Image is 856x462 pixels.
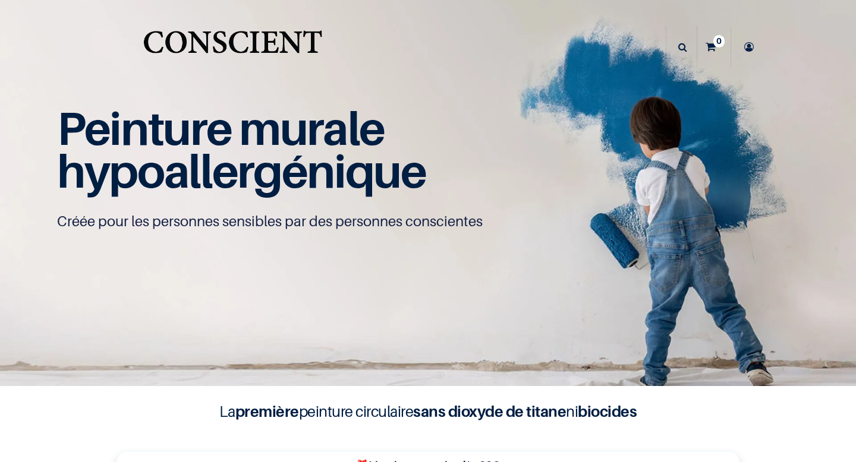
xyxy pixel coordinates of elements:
span: Peinture murale [57,100,385,156]
sup: 0 [713,35,725,47]
a: 0 [697,26,731,68]
p: Créée pour les personnes sensibles par des personnes conscientes [57,212,799,231]
h4: La peinture circulaire ni [190,400,666,423]
b: première [235,402,299,420]
img: Conscient [141,24,325,71]
a: Logo of Conscient [141,24,325,71]
b: biocides [578,402,637,420]
b: sans dioxyde de titane [413,402,566,420]
span: hypoallergénique [57,143,426,198]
